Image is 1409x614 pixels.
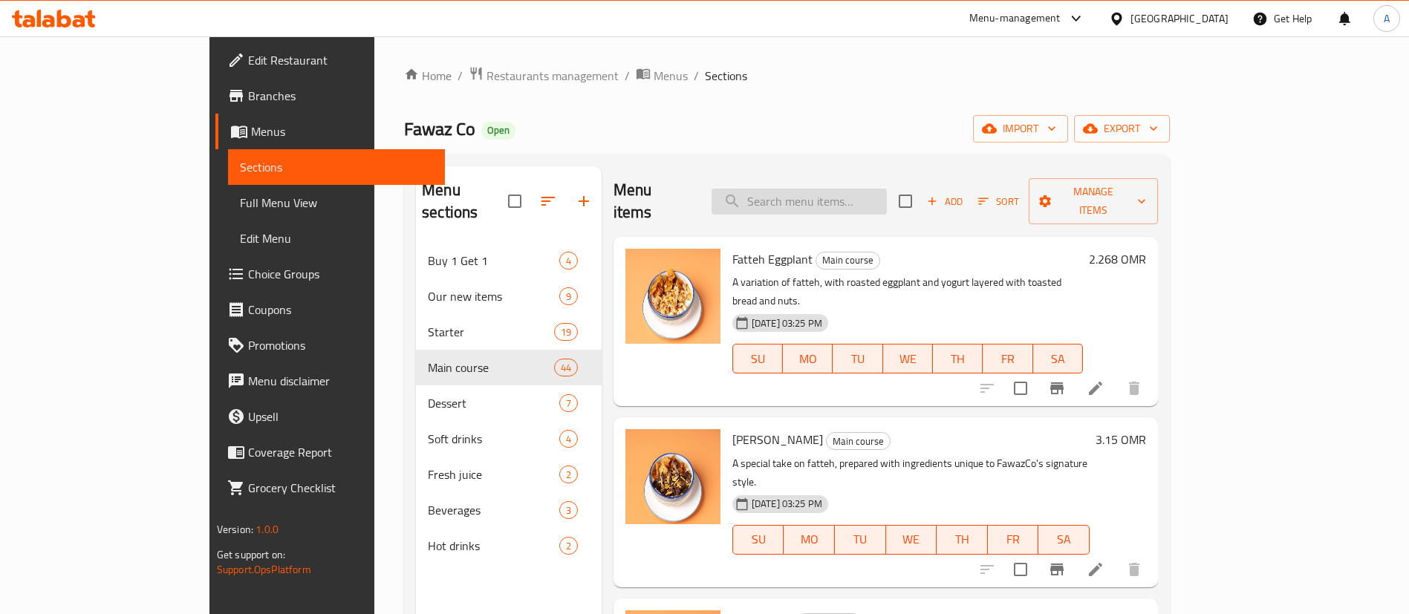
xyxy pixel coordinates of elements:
div: Our new items [428,287,559,305]
span: Sections [705,67,747,85]
h6: 2.268 OMR [1089,249,1146,270]
span: Get support on: [217,545,285,564]
a: Upsell [215,399,445,434]
span: Edit Restaurant [248,51,433,69]
span: 44 [555,361,577,375]
span: Fatteh Eggplant [732,248,813,270]
div: Soft drinks [428,430,559,448]
div: Dessert [428,394,559,412]
h2: Menu sections [422,179,508,223]
span: Branches [248,87,433,105]
a: Sections [228,149,445,185]
span: Add [925,193,965,210]
button: SU [732,344,783,373]
span: export [1086,120,1158,138]
button: WE [883,344,933,373]
a: Menus [215,114,445,149]
span: Menus [251,123,433,140]
span: SA [1044,529,1084,550]
span: Hot drinks [428,537,559,555]
button: Add section [566,183,602,219]
span: 4 [560,254,577,268]
div: items [559,252,578,270]
div: Main course44 [416,350,602,385]
li: / [694,67,699,85]
div: items [559,394,578,412]
span: SU [739,348,777,370]
button: delete [1116,552,1152,587]
span: TU [841,529,880,550]
button: SU [732,525,784,555]
span: Select to update [1005,554,1036,585]
button: FR [988,525,1039,555]
a: Edit Menu [228,221,445,256]
span: Sort items [969,190,1029,213]
span: Choice Groups [248,265,433,283]
button: TU [835,525,886,555]
span: 9 [560,290,577,304]
span: FR [989,348,1026,370]
button: Manage items [1029,178,1158,224]
a: Restaurants management [469,66,619,85]
a: Grocery Checklist [215,470,445,506]
span: Fresh juice [428,466,559,483]
li: / [458,67,463,85]
div: Hot drinks2 [416,528,602,564]
span: TU [839,348,876,370]
span: Sections [240,158,433,176]
button: MO [784,525,835,555]
a: Coverage Report [215,434,445,470]
div: items [559,501,578,519]
span: SU [739,529,778,550]
div: Buy 1 Get 14 [416,243,602,278]
div: Dessert7 [416,385,602,421]
div: items [559,537,578,555]
div: Main course [428,359,553,376]
div: Menu-management [969,10,1061,27]
span: 2 [560,468,577,482]
span: Sort [978,193,1019,210]
span: [PERSON_NAME] [732,428,823,451]
button: Sort [974,190,1023,213]
p: A variation of fatteh, with roasted eggplant and yogurt layered with toasted bread and nuts. [732,273,1083,310]
div: Open [481,122,515,140]
span: Sort sections [530,183,566,219]
input: search [712,189,887,215]
a: Coupons [215,292,445,327]
button: Add [921,190,969,213]
span: Buy 1 Get 1 [428,252,559,270]
li: / [625,67,630,85]
span: Open [481,124,515,137]
div: items [554,323,578,341]
span: TH [939,348,977,370]
a: Menus [636,66,688,85]
img: Fatteh FawazCo [625,429,720,524]
h6: 3.15 OMR [1096,429,1146,450]
button: TH [933,344,983,373]
span: Main course [816,252,879,269]
button: Branch-specific-item [1039,370,1075,406]
a: Support.OpsPlatform [217,560,311,579]
span: Starter [428,323,553,341]
span: 4 [560,432,577,446]
button: SA [1038,525,1090,555]
button: Branch-specific-item [1039,552,1075,587]
div: Starter19 [416,314,602,350]
span: TH [943,529,982,550]
nav: Menu sections [416,237,602,569]
a: Edit Restaurant [215,42,445,78]
span: Version: [217,520,253,539]
span: SA [1039,348,1077,370]
div: [GEOGRAPHIC_DATA] [1130,10,1229,27]
button: WE [886,525,937,555]
nav: breadcrumb [404,66,1170,85]
a: Edit menu item [1087,561,1104,578]
span: A [1384,10,1390,27]
span: Manage items [1041,183,1146,220]
div: items [559,466,578,483]
span: Beverages [428,501,559,519]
